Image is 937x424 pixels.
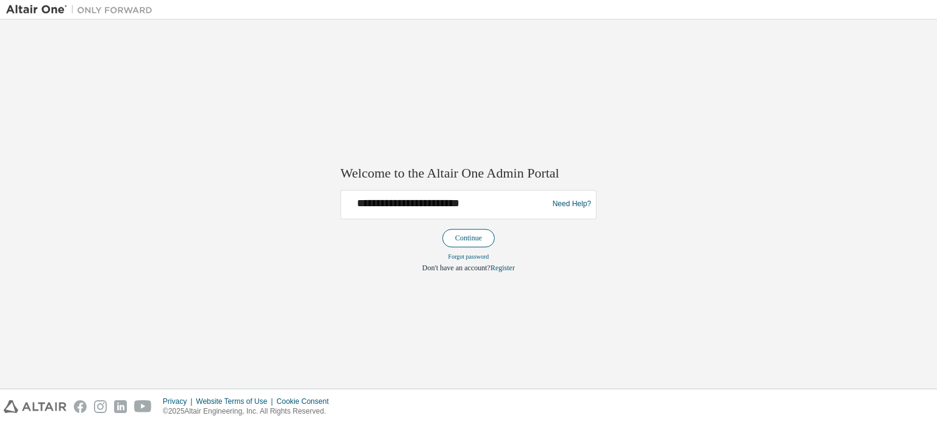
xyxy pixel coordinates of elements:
img: altair_logo.svg [4,400,66,413]
img: instagram.svg [94,400,107,413]
h2: Welcome to the Altair One Admin Portal [340,165,597,182]
div: Cookie Consent [276,397,336,406]
img: facebook.svg [74,400,87,413]
p: © 2025 Altair Engineering, Inc. All Rights Reserved. [163,406,336,417]
a: Forgot password [448,253,489,260]
a: Need Help? [553,204,591,205]
div: Website Terms of Use [196,397,276,406]
img: Altair One [6,4,159,16]
img: youtube.svg [134,400,152,413]
div: Privacy [163,397,196,406]
img: linkedin.svg [114,400,127,413]
a: Register [490,264,515,272]
span: Don't have an account? [422,264,490,272]
button: Continue [442,229,495,247]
